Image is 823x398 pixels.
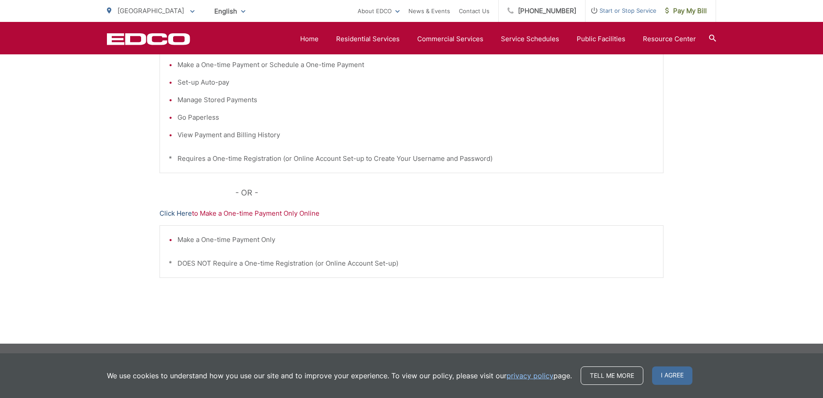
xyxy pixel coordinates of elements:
[643,34,696,44] a: Resource Center
[417,34,483,44] a: Commercial Services
[459,6,490,16] a: Contact Us
[107,33,190,45] a: EDCD logo. Return to the homepage.
[177,60,654,70] li: Make a One-time Payment or Schedule a One-time Payment
[177,130,654,140] li: View Payment and Billing History
[107,370,572,381] p: We use cookies to understand how you use our site and to improve your experience. To view our pol...
[358,6,400,16] a: About EDCO
[117,7,184,15] span: [GEOGRAPHIC_DATA]
[336,34,400,44] a: Residential Services
[160,208,192,219] a: Click Here
[577,34,625,44] a: Public Facilities
[507,370,553,381] a: privacy policy
[581,366,643,385] a: Tell me more
[177,235,654,245] li: Make a One-time Payment Only
[177,112,654,123] li: Go Paperless
[235,186,664,199] p: - OR -
[160,208,663,219] p: to Make a One-time Payment Only Online
[177,77,654,88] li: Set-up Auto-pay
[408,6,450,16] a: News & Events
[652,366,692,385] span: I agree
[501,34,559,44] a: Service Schedules
[300,34,319,44] a: Home
[169,258,654,269] p: * DOES NOT Require a One-time Registration (or Online Account Set-up)
[665,6,707,16] span: Pay My Bill
[169,153,654,164] p: * Requires a One-time Registration (or Online Account Set-up to Create Your Username and Password)
[177,95,654,105] li: Manage Stored Payments
[208,4,252,19] span: English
